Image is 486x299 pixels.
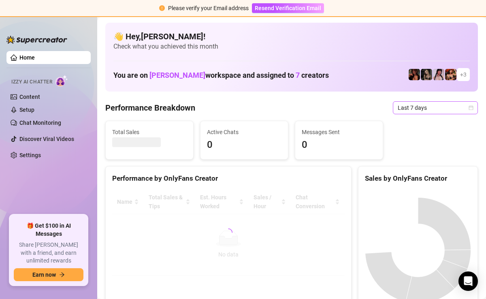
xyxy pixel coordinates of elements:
[113,31,470,42] h4: 👋 Hey, [PERSON_NAME] !
[11,78,52,86] span: Izzy AI Chatter
[302,128,376,137] span: Messages Sent
[112,128,187,137] span: Total Sales
[14,222,83,238] span: 🎁 Get $100 in AI Messages
[6,36,67,44] img: logo-BBDzfeDw.svg
[59,272,65,278] span: arrow-right
[19,107,34,113] a: Setup
[19,120,61,126] a: Chat Monitoring
[302,137,376,153] span: 0
[421,69,432,80] img: Rolyat
[113,71,329,80] h1: You are on workspace and assigned to creators
[365,173,471,184] div: Sales by OnlyFans Creator
[223,227,234,238] span: loading
[469,105,473,110] span: calendar
[458,271,478,291] div: Open Intercom Messenger
[55,75,68,87] img: AI Chatter
[14,268,83,281] button: Earn nowarrow-right
[296,71,300,79] span: 7
[159,5,165,11] span: exclamation-circle
[398,102,473,114] span: Last 7 days
[207,128,281,137] span: Active Chats
[255,5,321,11] span: Resend Verification Email
[113,42,470,51] span: Check what you achieved this month
[168,4,249,13] div: Please verify your Email address
[105,102,195,113] h4: Performance Breakdown
[433,69,444,80] img: cyber
[19,136,74,142] a: Discover Viral Videos
[460,70,467,79] span: + 3
[207,137,281,153] span: 0
[149,71,205,79] span: [PERSON_NAME]
[112,173,345,184] div: Performance by OnlyFans Creator
[32,271,56,278] span: Earn now
[252,3,324,13] button: Resend Verification Email
[19,94,40,100] a: Content
[14,241,83,265] span: Share [PERSON_NAME] with a friend, and earn unlimited rewards
[409,69,420,80] img: steph
[19,54,35,61] a: Home
[445,69,456,80] img: Oxillery
[19,152,41,158] a: Settings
